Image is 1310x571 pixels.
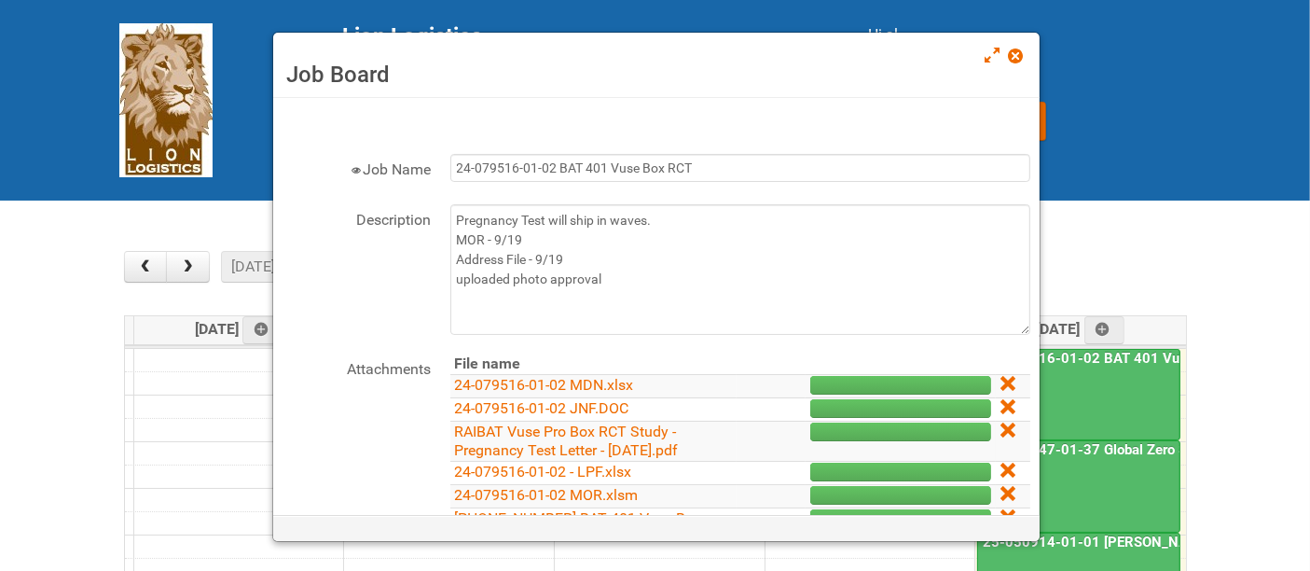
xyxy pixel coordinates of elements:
[455,463,632,480] a: 24-079516-01-02 - LPF.xlsx
[979,534,1247,550] a: 25-050914-01-01 [PERSON_NAME] C&U
[283,354,432,381] label: Attachments
[450,354,737,375] th: File name
[455,486,639,504] a: 24-079516-01-02 MOR.xlsm
[1084,316,1125,344] a: Add an event
[979,441,1276,458] a: 25-038947-01-37 Global Zero Sugar Tea Test
[979,350,1257,367] a: 24-079516-01-02 BAT 401 Vuse Box RCT
[1037,320,1125,338] span: [DATE]
[242,316,283,344] a: Add an event
[455,376,634,394] a: 24-079516-01-02 MDN.xlsx
[283,154,432,181] label: Job Name
[287,61,1026,89] h3: Job Board
[221,251,284,283] button: [DATE]
[455,509,702,546] a: [PHONE_NUMBER] BAT 401 Vuse Box RCT - Address File.xlsx
[869,23,1192,46] div: Hi al,
[283,204,432,231] label: Description
[455,399,629,417] a: 24-079516-01-02 JNF.DOC
[343,23,822,156] div: [STREET_ADDRESS] [GEOGRAPHIC_DATA] tel: [PHONE_NUMBER]
[977,349,1180,441] a: 24-079516-01-02 BAT 401 Vuse Box RCT
[343,23,483,49] span: Lion Logistics
[195,320,283,338] span: [DATE]
[450,204,1030,335] textarea: Pregnancy Test will ship in waves. MOR - 9/19 Address File - 9/19 uploaded photo approval
[977,440,1180,533] a: 25-038947-01-37 Global Zero Sugar Tea Test
[119,91,213,108] a: Lion Logistics
[455,423,679,459] a: RAIBAT Vuse Pro Box RCT Study - Pregnancy Test Letter - [DATE].pdf
[119,23,213,177] img: Lion Logistics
